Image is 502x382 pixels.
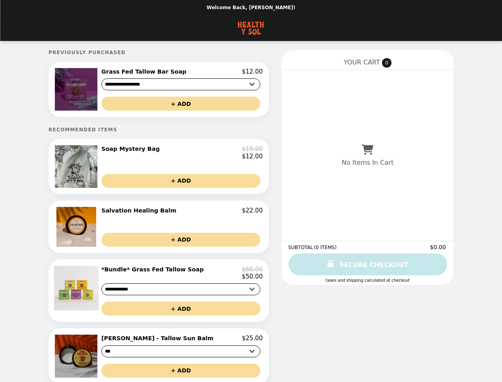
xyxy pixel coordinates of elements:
img: *Bundle* Grass Fed Tallow Soap [54,266,101,310]
span: $0.00 [430,244,447,250]
p: $25.00 [242,335,263,342]
button: + ADD [101,364,260,378]
h2: *Bundle* Grass Fed Tallow Soap [101,266,207,273]
img: Soap Mystery Bag [55,145,99,187]
p: Welcome Back, [PERSON_NAME]! [207,5,295,10]
select: Select a product variant [101,78,260,90]
span: 0 [382,58,392,68]
p: $12.00 [242,153,263,160]
span: YOUR CART [344,58,380,66]
img: Brand Logo [236,20,266,36]
h5: Recommended Items [48,127,269,133]
p: No Items In Cart [342,159,393,166]
p: $12.00 [242,68,263,75]
select: Select a product variant [101,283,260,295]
h2: [PERSON_NAME] - Tallow Sun Balm [101,335,217,342]
p: $22.00 [242,207,263,214]
div: Taxes and Shipping calculated at checkout [288,278,447,283]
button: + ADD [101,174,260,188]
select: Select a product variant [101,345,260,357]
span: SUBTOTAL [288,245,314,250]
button: + ADD [101,302,260,316]
p: $15.00 [242,145,263,152]
h2: Salvation Healing Balm [101,207,180,214]
button: + ADD [101,97,260,111]
p: $60.00 [242,266,263,273]
img: Grass Fed Tallow Bar Soap [55,68,99,111]
h2: Soap Mystery Bag [101,145,163,152]
img: Salvation Healing Balm [56,207,98,247]
button: + ADD [101,233,260,247]
span: ( 0 ITEMS ) [314,245,337,250]
h5: Previously Purchased [48,50,269,55]
p: $50.00 [242,273,263,280]
h2: Grass Fed Tallow Bar Soap [101,68,190,75]
img: Sun Grazer - Tallow Sun Balm [55,335,99,377]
